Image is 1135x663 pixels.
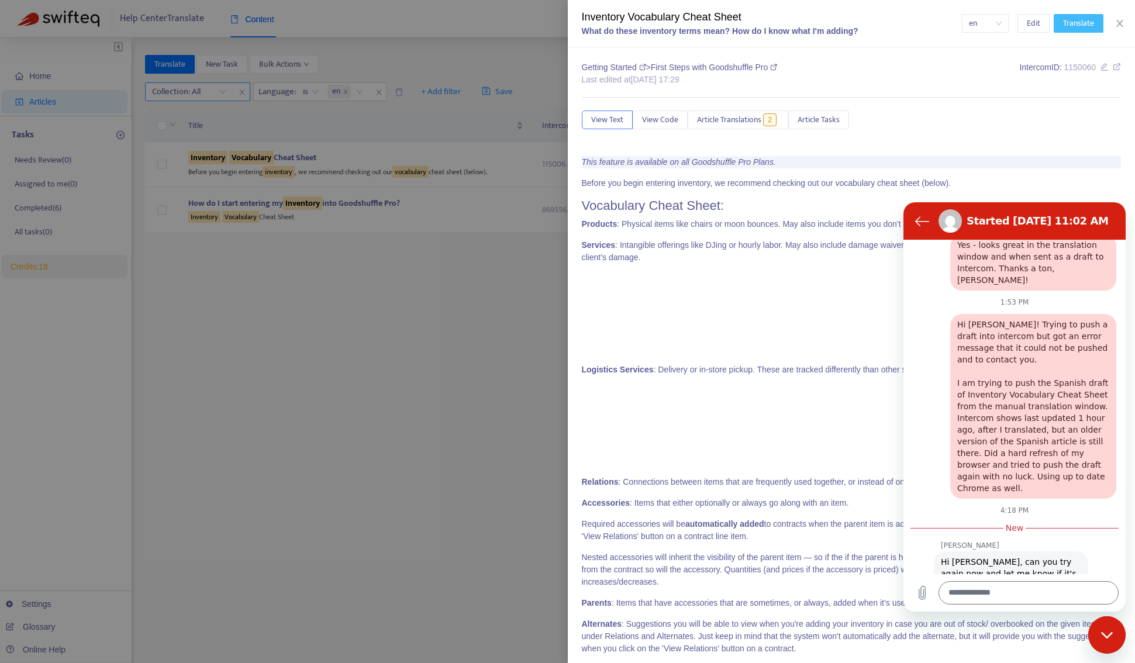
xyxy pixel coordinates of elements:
[1112,18,1128,29] button: Close
[582,497,1122,509] p: : Items that either optionally or always go along with an item.
[582,219,617,229] b: Products
[582,364,1122,376] p: : Delivery or in-store pickup. These are tracked differently than other services and should be ad...
[582,476,1122,488] p: : Connections between items that are frequently used together, or instead of one another.
[788,110,849,129] button: Article Tasks
[582,598,612,607] b: Parents
[651,63,777,72] span: First Steps with Goodshuffle Pro
[582,240,616,250] b: Services
[582,198,1122,213] h1: Vocabulary Cheat Sheet:
[582,551,1122,588] p: Nested accessories will inherit the visibility of the parent item — so if the if the parent is hi...
[582,110,633,129] button: View Text
[1115,19,1124,28] span: close
[582,477,619,486] b: Relations
[688,110,788,129] button: Article Translations2
[582,365,654,374] b: Logistics Services
[582,597,1122,609] p: : Items that have accessories that are sometimes, or always, added when it’s used.
[582,63,651,72] span: Getting Started >
[582,74,778,86] div: Last edited at [DATE] 17:29
[969,15,1002,32] span: en
[582,157,776,167] i: This feature is available on all Goodshuffle Pro Plans.
[1027,17,1040,30] span: Edit
[903,202,1126,612] iframe: Messaging window
[582,218,1122,230] p: : Physical items like chairs or moon bounces. May also include items you don’t charge for, or eve...
[582,619,622,629] b: Alternates
[582,239,1122,264] p: : Intangible offerings like DJing or hourly labor. May also include damage waiver, capturing a pe...
[582,518,1122,543] p: Required accessories will be to contracts when the parent item is added, and optional items can b...
[1017,14,1050,33] button: Edit
[642,113,678,126] span: View Code
[1064,63,1096,72] span: 1150060
[582,498,630,507] b: Accessories
[582,9,962,25] div: Inventory Vocabulary Cheat Sheet
[591,113,623,126] span: View Text
[798,113,840,126] span: Article Tasks
[685,519,764,529] b: automatically added
[1088,616,1126,654] iframe: Button to launch messaging window, conversation in progress
[1019,61,1121,86] div: Intercom ID:
[633,110,688,129] button: View Code
[697,113,761,126] span: Article Translations
[582,177,1122,189] p: Before you begin entering inventory, we recommend checking out our vocabulary cheat sheet (below).
[1063,17,1094,30] span: Translate
[763,113,777,126] span: 2
[1054,14,1103,33] button: Translate
[582,25,962,37] div: What do these inventory terms mean? How do I know what I'm adding?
